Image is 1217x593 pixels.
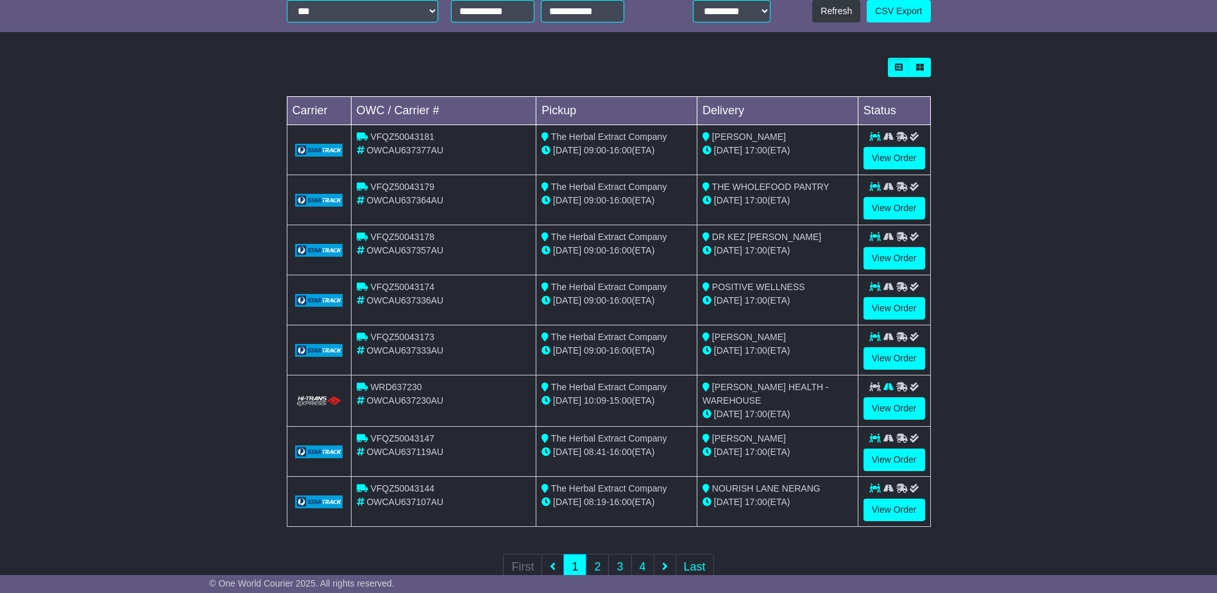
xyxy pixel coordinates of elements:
[551,132,667,142] span: The Herbal Extract Company
[745,195,767,205] span: 17:00
[714,295,742,305] span: [DATE]
[584,395,606,406] span: 10:09
[370,382,421,392] span: WRD637230
[864,297,925,320] a: View Order
[541,495,692,509] div: - (ETA)
[745,497,767,507] span: 17:00
[702,408,853,421] div: (ETA)
[745,245,767,255] span: 17:00
[541,445,692,459] div: - (ETA)
[714,345,742,356] span: [DATE]
[370,182,434,192] span: VFQZ50043179
[563,554,586,580] a: 1
[745,409,767,419] span: 17:00
[295,194,343,207] img: GetCarrierServiceLogo
[864,449,925,471] a: View Order
[295,144,343,157] img: GetCarrierServiceLogo
[697,97,858,125] td: Delivery
[745,295,767,305] span: 17:00
[864,499,925,521] a: View Order
[609,497,632,507] span: 16:00
[609,345,632,356] span: 16:00
[609,245,632,255] span: 16:00
[551,332,667,342] span: The Herbal Extract Company
[608,554,631,580] a: 3
[370,132,434,142] span: VFQZ50043181
[714,245,742,255] span: [DATE]
[370,483,434,494] span: VFQZ50043144
[551,182,667,192] span: The Herbal Extract Company
[714,447,742,457] span: [DATE]
[584,497,606,507] span: 08:19
[702,382,829,406] span: [PERSON_NAME] HEALTH - WAREHOUSE
[712,132,786,142] span: [PERSON_NAME]
[584,345,606,356] span: 09:00
[584,447,606,457] span: 08:41
[366,245,443,255] span: OWCAU637357AU
[366,345,443,356] span: OWCAU637333AU
[609,195,632,205] span: 16:00
[370,332,434,342] span: VFQZ50043173
[295,445,343,458] img: GetCarrierServiceLogo
[295,395,343,408] img: HiTrans.png
[609,395,632,406] span: 15:00
[584,295,606,305] span: 09:00
[551,232,667,242] span: The Herbal Extract Company
[714,409,742,419] span: [DATE]
[553,447,581,457] span: [DATE]
[541,294,692,307] div: - (ETA)
[745,345,767,356] span: 17:00
[584,195,606,205] span: 09:00
[287,97,351,125] td: Carrier
[366,447,443,457] span: OWCAU637119AU
[295,294,343,307] img: GetCarrierServiceLogo
[541,244,692,257] div: - (ETA)
[714,195,742,205] span: [DATE]
[714,145,742,155] span: [DATE]
[631,554,654,580] a: 4
[702,445,853,459] div: (ETA)
[209,578,395,589] span: © One World Courier 2025. All rights reserved.
[584,245,606,255] span: 09:00
[366,395,443,406] span: OWCAU637230AU
[702,244,853,257] div: (ETA)
[553,145,581,155] span: [DATE]
[712,433,786,443] span: [PERSON_NAME]
[676,554,714,580] a: Last
[366,497,443,507] span: OWCAU637107AU
[553,395,581,406] span: [DATE]
[553,497,581,507] span: [DATE]
[551,282,667,292] span: The Herbal Extract Company
[712,232,821,242] span: DR KEZ [PERSON_NAME]
[295,495,343,508] img: GetCarrierServiceLogo
[551,483,667,494] span: The Herbal Extract Company
[541,144,692,157] div: - (ETA)
[551,433,667,443] span: The Herbal Extract Company
[712,483,821,494] span: NOURISH LANE NERANG
[712,282,805,292] span: POSITIVE WELLNESS
[553,195,581,205] span: [DATE]
[370,232,434,242] span: VFQZ50043178
[295,244,343,257] img: GetCarrierServiceLogo
[609,447,632,457] span: 16:00
[536,97,697,125] td: Pickup
[295,344,343,357] img: GetCarrierServiceLogo
[553,295,581,305] span: [DATE]
[712,182,830,192] span: THE WHOLEFOOD PANTRY
[702,294,853,307] div: (ETA)
[366,195,443,205] span: OWCAU637364AU
[702,344,853,357] div: (ETA)
[609,295,632,305] span: 16:00
[745,447,767,457] span: 17:00
[541,344,692,357] div: - (ETA)
[370,282,434,292] span: VFQZ50043174
[864,147,925,169] a: View Order
[586,554,609,580] a: 2
[714,497,742,507] span: [DATE]
[541,194,692,207] div: - (ETA)
[553,245,581,255] span: [DATE]
[858,97,930,125] td: Status
[366,295,443,305] span: OWCAU637336AU
[553,345,581,356] span: [DATE]
[864,397,925,420] a: View Order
